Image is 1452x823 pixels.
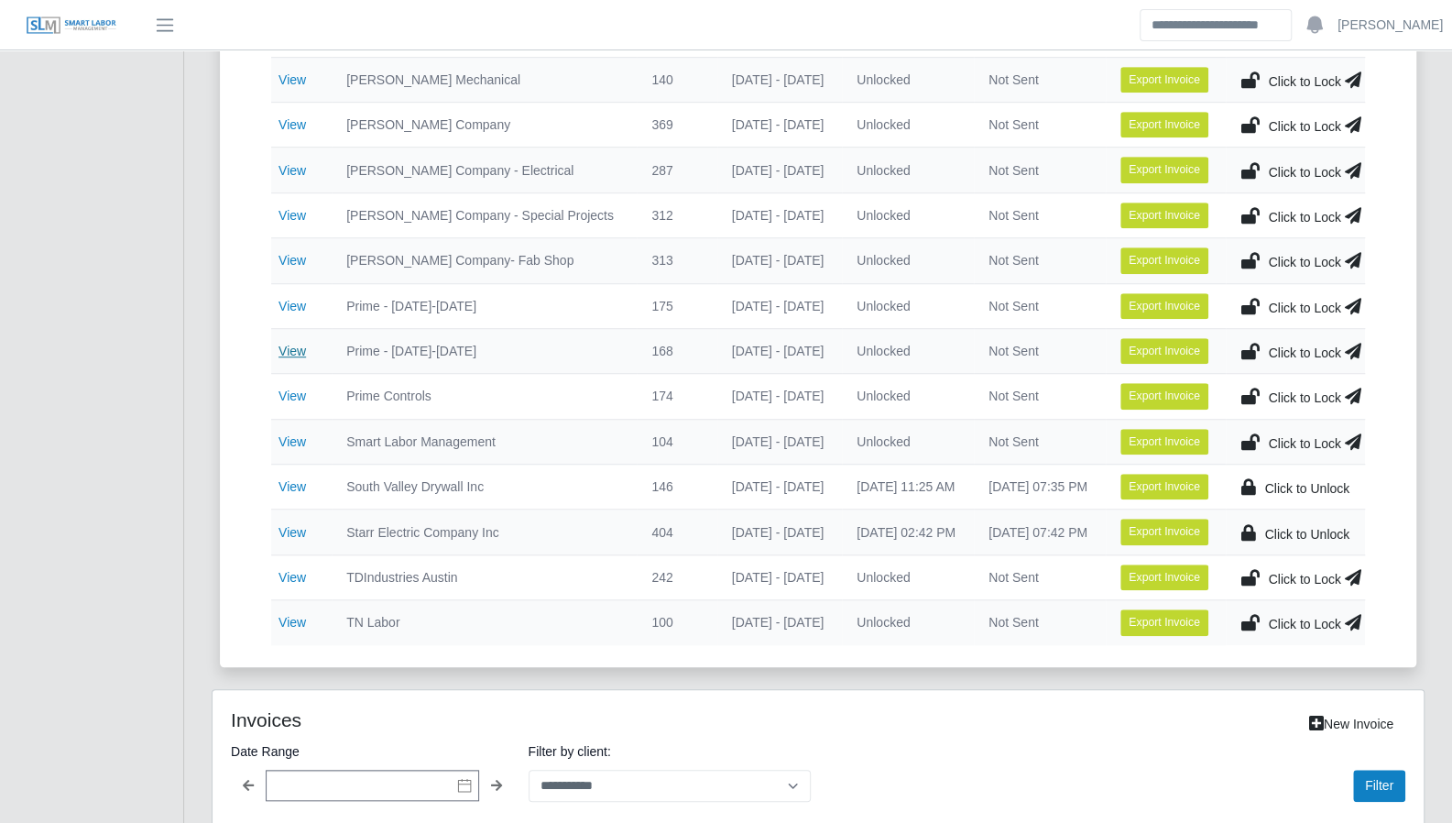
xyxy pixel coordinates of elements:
td: [DATE] 07:42 PM [974,510,1106,554]
td: South Valley Drywall Inc [332,465,637,510]
button: Export Invoice [1120,474,1208,499]
button: Export Invoice [1120,429,1208,455]
a: View [278,389,306,403]
a: View [278,72,306,87]
td: 313 [637,238,716,283]
td: [DATE] - [DATE] [717,283,842,328]
a: View [278,253,306,268]
td: [PERSON_NAME] Company- Fab Shop [332,238,637,283]
td: [PERSON_NAME] Company [332,103,637,148]
button: Export Invoice [1120,247,1208,273]
a: View [278,570,306,585]
label: Filter by client: [529,741,812,763]
td: [PERSON_NAME] Company - Special Projects [332,192,637,237]
a: View [278,525,306,540]
td: Unlocked [842,238,974,283]
td: 140 [637,57,716,102]
a: View [278,163,306,178]
td: Unlocked [842,554,974,599]
td: TDIndustries Austin [332,554,637,599]
button: Export Invoice [1120,112,1208,137]
td: [DATE] - [DATE] [717,374,842,419]
button: Export Invoice [1120,67,1208,93]
td: 287 [637,148,716,192]
td: [DATE] - [DATE] [717,57,842,102]
td: Not Sent [974,57,1106,102]
td: 404 [637,510,716,554]
td: Not Sent [974,328,1106,373]
span: Click to Lock [1268,301,1340,315]
img: SLM Logo [26,16,117,36]
a: View [278,117,306,132]
td: [DATE] - [DATE] [717,554,842,599]
span: Click to Lock [1268,436,1340,451]
td: Prime - [DATE]-[DATE] [332,283,637,328]
td: Not Sent [974,238,1106,283]
td: [DATE] 11:25 AM [842,465,974,510]
td: [DATE] - [DATE] [717,510,842,554]
td: [DATE] - [DATE] [717,600,842,645]
td: [DATE] - [DATE] [717,192,842,237]
td: 146 [637,465,716,510]
a: New Invoice [1297,708,1405,741]
td: Starr Electric Company Inc [332,510,637,554]
td: Prime Controls [332,374,637,419]
span: Click to Lock [1268,210,1340,225]
button: Export Invoice [1120,519,1208,544]
a: View [278,479,306,494]
a: View [278,344,306,358]
a: View [278,208,306,223]
td: [DATE] - [DATE] [717,465,842,510]
td: 242 [637,554,716,599]
span: Click to Lock [1268,74,1340,89]
a: View [278,434,306,449]
td: Not Sent [974,283,1106,328]
td: TN Labor [332,600,637,645]
td: 175 [637,283,716,328]
td: 312 [637,192,716,237]
td: Smart Labor Management [332,419,637,464]
td: 104 [637,419,716,464]
button: Export Invoice [1120,609,1208,635]
td: [DATE] - [DATE] [717,148,842,192]
span: Click to Lock [1268,390,1340,405]
td: 174 [637,374,716,419]
td: Unlocked [842,148,974,192]
button: Export Invoice [1120,293,1208,319]
td: Not Sent [974,554,1106,599]
td: Not Sent [974,148,1106,192]
span: Click to Lock [1268,572,1340,587]
button: Export Invoice [1120,157,1208,182]
td: Unlocked [842,419,974,464]
td: [DATE] - [DATE] [717,419,842,464]
span: Click to Lock [1268,255,1340,269]
button: Export Invoice [1120,383,1208,409]
td: Not Sent [974,374,1106,419]
td: [DATE] - [DATE] [717,238,842,283]
span: Click to Unlock [1264,481,1349,496]
td: Unlocked [842,600,974,645]
td: [DATE] - [DATE] [717,328,842,373]
span: Click to Lock [1268,165,1340,180]
td: Unlocked [842,283,974,328]
td: Prime - [DATE]-[DATE] [332,328,637,373]
span: Click to Lock [1268,617,1340,631]
td: Not Sent [974,103,1106,148]
span: Click to Lock [1268,119,1340,134]
h4: Invoices [231,708,704,731]
td: 369 [637,103,716,148]
a: View [278,615,306,630]
td: Unlocked [842,374,974,419]
td: [DATE] - [DATE] [717,103,842,148]
td: [DATE] 02:42 PM [842,510,974,554]
a: View [278,299,306,313]
td: [DATE] 07:35 PM [974,465,1106,510]
td: [PERSON_NAME] Company - Electrical [332,148,637,192]
button: Export Invoice [1120,565,1208,590]
button: Filter [1353,770,1405,802]
td: 100 [637,600,716,645]
label: Date Range [231,741,514,763]
span: Click to Lock [1268,346,1340,360]
button: Export Invoice [1120,338,1208,364]
a: [PERSON_NAME] [1337,16,1443,35]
